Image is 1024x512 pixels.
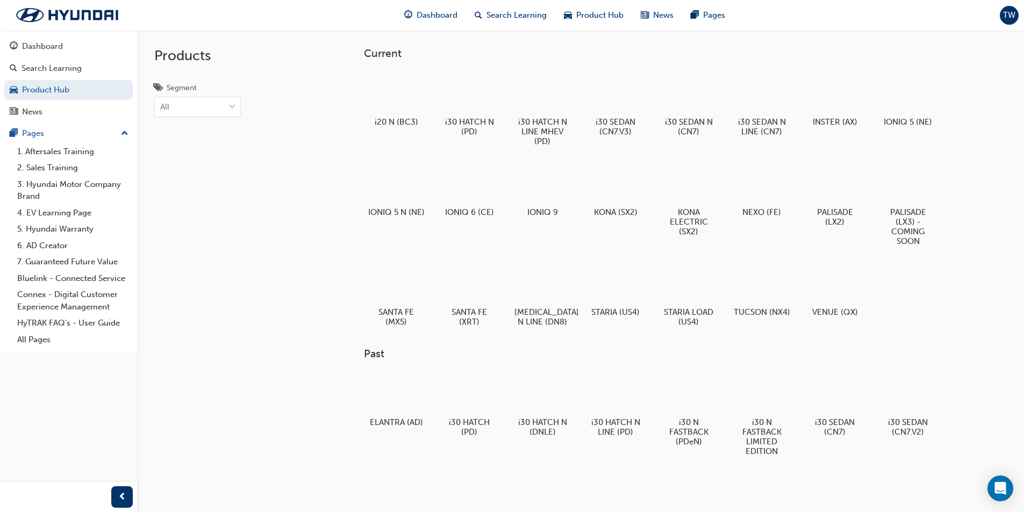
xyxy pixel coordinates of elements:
[880,117,936,127] h5: IONIQ 5 (NE)
[396,4,466,26] a: guage-iconDashboard
[734,417,790,456] h5: i30 N FASTBACK LIMITED EDITION
[441,417,498,437] h5: i30 HATCH (PD)
[807,307,863,317] h5: VENUE (QX)
[555,4,632,26] a: car-iconProduct Hub
[807,117,863,127] h5: INSTER (AX)
[437,68,502,140] a: i30 HATCH N (PD)
[437,158,502,221] a: IONIQ 6 (CE)
[10,107,18,117] span: news-icon
[368,117,425,127] h5: i20 N (BC3)
[510,68,575,150] a: i30 HATCH N LINE MHEV (PD)
[13,331,133,348] a: All Pages
[154,84,162,93] span: tags-icon
[653,9,674,21] span: News
[10,42,18,52] span: guage-icon
[807,417,863,437] h5: i30 SEDAN (CN7)
[475,9,482,22] span: search-icon
[4,102,133,122] a: News
[734,207,790,217] h5: NEXO (FE)
[404,9,412,22] span: guage-icon
[803,258,867,321] a: VENUE (QX)
[876,68,940,131] a: IONIQ 5 (NE)
[656,258,721,330] a: STARIA LOAD (US4)
[22,40,63,53] div: Dashboard
[729,369,794,460] a: i30 N FASTBACK LIMITED EDITION
[4,80,133,100] a: Product Hub
[729,68,794,140] a: i30 SEDAN N LINE (CN7)
[10,85,18,95] span: car-icon
[167,83,197,93] div: Segment
[13,205,133,221] a: 4. EV Learning Page
[437,258,502,330] a: SANTA FE (XRT)
[656,158,721,240] a: KONA ELECTRIC (SX2)
[729,258,794,321] a: TUCSON (NX4)
[121,127,128,141] span: up-icon
[661,307,717,327] h5: STARIA LOAD (US4)
[510,158,575,221] a: IONIQ 9
[13,143,133,160] a: 1. Aftersales Training
[734,117,790,136] h5: i30 SEDAN N LINE (CN7)
[661,117,717,136] h5: i30 SEDAN N (CN7)
[13,286,133,315] a: Connex - Digital Customer Experience Management
[880,417,936,437] h5: i30 SEDAN (CN7.V2)
[154,47,241,64] h2: Products
[417,9,457,21] span: Dashboard
[1003,9,1015,21] span: TW
[803,158,867,230] a: PALISADE (LX2)
[437,369,502,441] a: i30 HATCH (PD)
[364,68,428,131] a: i20 N (BC3)
[4,34,133,124] button: DashboardSearch LearningProduct HubNews
[514,417,571,437] h5: i30 HATCH N (DNLE)
[514,117,571,146] h5: i30 HATCH N LINE MHEV (PD)
[22,127,44,140] div: Pages
[4,124,133,143] button: Pages
[691,9,699,22] span: pages-icon
[13,221,133,237] a: 5. Hyundai Warranty
[880,207,936,246] h5: PALISADE (LX3) - COMING SOON
[583,258,648,321] a: STARIA (US4)
[13,176,133,205] a: 3. Hyundai Motor Company Brand
[583,369,648,441] a: i30 HATCH N LINE (PD)
[22,62,82,75] div: Search Learning
[510,369,575,441] a: i30 HATCH N (DNLE)
[661,417,717,446] h5: i30 N FASTBACK (PDeN)
[641,9,649,22] span: news-icon
[987,475,1013,501] div: Open Intercom Messenger
[441,307,498,327] h5: SANTA FE (XRT)
[510,258,575,330] a: [MEDICAL_DATA] N LINE (DN8)
[734,307,790,317] h5: TUCSON (NX4)
[656,68,721,140] a: i30 SEDAN N (CN7)
[466,4,555,26] a: search-iconSearch Learning
[368,417,425,427] h5: ELANTRA (AD)
[486,9,547,21] span: Search Learning
[588,207,644,217] h5: KONA (SX2)
[588,307,644,317] h5: STARIA (US4)
[441,117,498,136] h5: i30 HATCH N (PD)
[368,207,425,217] h5: IONIQ 5 N (NE)
[13,237,133,254] a: 6. AD Creator
[118,491,126,504] span: prev-icon
[514,307,571,327] h5: [MEDICAL_DATA] N LINE (DN8)
[364,47,975,60] h3: Current
[13,315,133,331] a: HyTRAK FAQ's - User Guide
[22,106,42,118] div: News
[13,160,133,176] a: 2. Sales Training
[13,270,133,287] a: Bluelink - Connected Service
[803,369,867,441] a: i30 SEDAN (CN7)
[364,369,428,431] a: ELANTRA (AD)
[656,369,721,451] a: i30 N FASTBACK (PDeN)
[588,117,644,136] h5: i30 SEDAN (CN7.V3)
[632,4,682,26] a: news-iconNews
[807,207,863,227] h5: PALISADE (LX2)
[514,207,571,217] h5: IONIQ 9
[228,100,236,114] span: down-icon
[368,307,425,327] h5: SANTA FE (MX5)
[576,9,624,21] span: Product Hub
[10,64,17,74] span: search-icon
[5,4,129,26] img: Trak
[682,4,734,26] a: pages-iconPages
[1000,6,1019,25] button: TW
[160,101,169,113] div: All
